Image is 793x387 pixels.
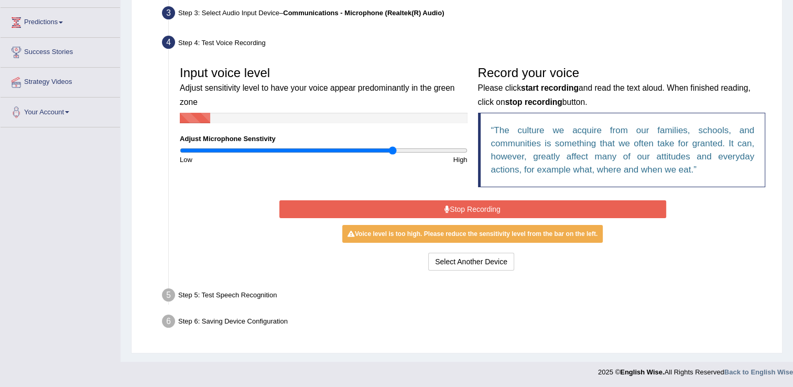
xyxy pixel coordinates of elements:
[279,9,444,17] span: –
[1,98,120,124] a: Your Account
[157,3,777,26] div: Step 3: Select Audio Input Device
[505,98,562,106] b: stop recording
[428,253,514,271] button: Select Another Device
[1,8,120,34] a: Predictions
[478,83,751,106] small: Please click and read the text aloud. When finished reading, click on button.
[598,362,793,377] div: 2025 © All Rights Reserved
[279,200,666,218] button: Stop Recording
[1,68,120,94] a: Strategy Videos
[180,66,468,107] h3: Input voice level
[478,66,766,107] h3: Record your voice
[180,83,454,106] small: Adjust sensitivity level to have your voice appear predominantly in the green zone
[157,285,777,308] div: Step 5: Test Speech Recognition
[323,155,472,165] div: High
[157,33,777,56] div: Step 4: Test Voice Recording
[521,83,579,92] b: start recording
[283,9,444,17] b: Communications - Microphone (Realtek(R) Audio)
[342,225,603,243] div: Voice level is too high. Please reduce the sensitivity level from the bar on the left.
[724,368,793,376] a: Back to English Wise
[157,311,777,335] div: Step 6: Saving Device Configuration
[1,38,120,64] a: Success Stories
[491,125,755,175] q: The culture we acquire from our families, schools, and communities is something that we often tak...
[620,368,664,376] strong: English Wise.
[175,155,323,165] div: Low
[180,134,276,144] label: Adjust Microphone Senstivity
